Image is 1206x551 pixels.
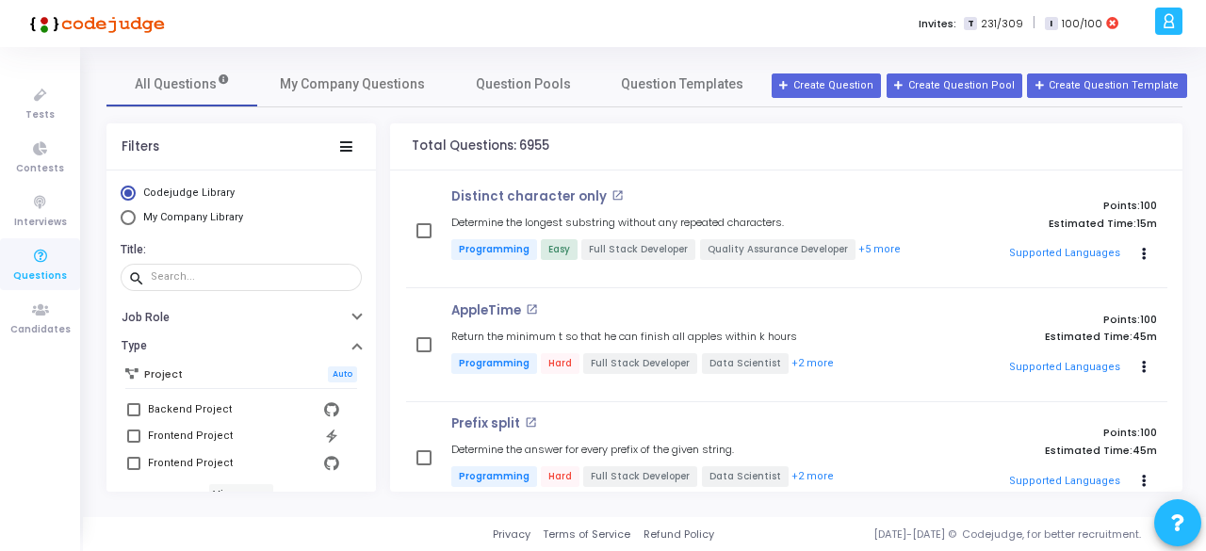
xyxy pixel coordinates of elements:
[451,466,537,487] span: Programming
[702,353,789,374] span: Data Scientist
[526,303,538,316] mat-icon: open_in_new
[143,211,243,223] span: My Company Library
[543,527,630,543] a: Terms of Service
[702,466,789,487] span: Data Scientist
[1132,354,1158,381] button: Actions
[493,527,530,543] a: Privacy
[1133,331,1157,343] span: 45m
[106,302,376,332] button: Job Role
[209,484,274,505] h6: View more
[10,322,71,338] span: Candidates
[122,339,147,353] h6: Type
[1027,73,1186,98] button: Create Question Template
[135,74,230,94] span: All Questions
[451,239,537,260] span: Programming
[541,239,578,260] span: Easy
[790,468,835,486] button: +2 more
[148,452,233,475] div: Frontend Project
[935,331,1158,343] p: Estimated Time:
[1140,425,1157,440] span: 100
[280,74,425,94] span: My Company Questions
[935,427,1158,439] p: Points:
[935,200,1158,212] p: Points:
[122,311,170,325] h6: Job Role
[106,332,376,361] button: Type
[1045,17,1057,31] span: I
[541,466,579,487] span: Hard
[143,186,235,199] span: Codejudge Library
[451,444,734,456] h5: Determine the answer for every prefix of the given string.
[581,239,695,260] span: Full Stack Developer
[13,268,67,284] span: Questions
[541,353,579,374] span: Hard
[919,16,956,32] label: Invites:
[148,398,232,421] div: Backend Project
[16,161,64,177] span: Contests
[611,189,624,202] mat-icon: open_in_new
[151,271,354,283] input: Search...
[122,139,159,154] div: Filters
[14,215,67,231] span: Interviews
[1002,240,1126,268] button: Supported Languages
[772,73,881,98] button: Create Question
[451,217,784,229] h5: Determine the longest substring without any repeated characters.
[583,466,697,487] span: Full Stack Developer
[144,368,183,381] h6: Project
[1002,467,1126,495] button: Supported Languages
[935,445,1158,457] p: Estimated Time:
[1033,13,1035,33] span: |
[857,241,902,259] button: +5 more
[24,5,165,42] img: logo
[700,239,856,260] span: Quality Assurance Developer
[451,303,521,318] p: AppleTime
[621,74,743,94] span: Question Templates
[1002,353,1126,381] button: Supported Languages
[1133,445,1157,457] span: 45m
[525,416,537,429] mat-icon: open_in_new
[981,16,1023,32] span: 231/309
[714,527,1182,543] div: [DATE]-[DATE] © Codejudge, for better recruitment.
[451,416,520,431] p: Prefix split
[148,425,233,447] div: Frontend Project
[935,314,1158,326] p: Points:
[128,269,151,286] mat-icon: search
[451,189,607,204] p: Distinct character only
[583,353,697,374] span: Full Stack Developer
[790,355,835,373] button: +2 more
[412,138,549,154] h4: Total Questions: 6955
[1132,241,1158,267] button: Actions
[1062,16,1102,32] span: 100/100
[644,527,714,543] a: Refund Policy
[121,243,357,257] h6: Title:
[476,74,571,94] span: Question Pools
[887,73,1022,98] button: Create Question Pool
[964,17,976,31] span: T
[328,366,357,382] span: Auto
[1140,198,1157,213] span: 100
[121,186,362,230] mat-radio-group: Select Library
[1136,218,1157,230] span: 15m
[451,331,797,343] h5: Return the minimum t so that he can finish all apples within k hours
[935,218,1158,230] p: Estimated Time:
[1140,312,1157,327] span: 100
[451,353,537,374] span: Programming
[25,107,55,123] span: Tests
[1132,468,1158,494] button: Actions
